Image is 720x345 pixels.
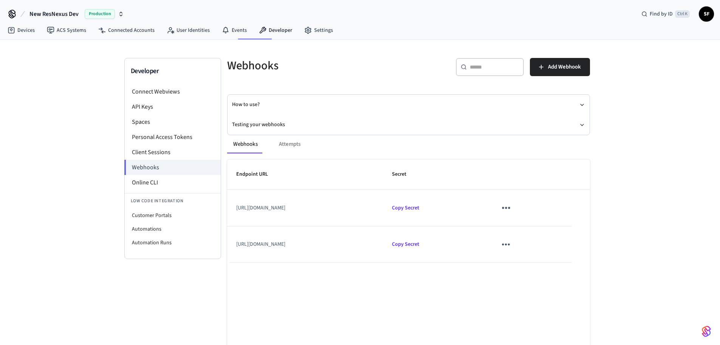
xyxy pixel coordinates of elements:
[125,175,221,190] li: Online CLI
[125,209,221,222] li: Customer Portals
[675,10,690,18] span: Ctrl K
[161,23,216,37] a: User Identities
[227,135,590,153] div: ant example
[298,23,339,37] a: Settings
[392,240,419,248] span: Copied!
[125,84,221,99] li: Connect Webviews
[227,135,264,153] button: Webhooks
[125,114,221,130] li: Spaces
[702,325,711,337] img: SeamLogoGradient.69752ec5.svg
[125,222,221,236] li: Automations
[125,145,221,160] li: Client Sessions
[124,160,221,175] li: Webhooks
[227,159,590,263] table: sticky table
[650,10,673,18] span: Find by ID
[530,58,590,76] button: Add Webhook
[700,7,713,21] span: SF
[216,23,253,37] a: Events
[236,169,278,180] span: Endpoint URL
[92,23,161,37] a: Connected Accounts
[85,9,115,19] span: Production
[232,115,585,135] button: Testing your webhooks
[699,6,714,22] button: SF
[232,95,585,115] button: How to use?
[392,204,419,212] span: Copied!
[125,130,221,145] li: Personal Access Tokens
[635,7,696,21] div: Find by IDCtrl K
[125,236,221,250] li: Automation Runs
[125,99,221,114] li: API Keys
[125,193,221,209] li: Low Code Integration
[131,66,215,76] h3: Developer
[227,190,383,226] td: [URL][DOMAIN_NAME]
[392,169,416,180] span: Secret
[548,62,581,72] span: Add Webhook
[41,23,92,37] a: ACS Systems
[2,23,41,37] a: Devices
[227,226,383,263] td: [URL][DOMAIN_NAME]
[29,9,79,19] span: New ResNexus Dev
[253,23,298,37] a: Developer
[227,58,404,73] h5: Webhooks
